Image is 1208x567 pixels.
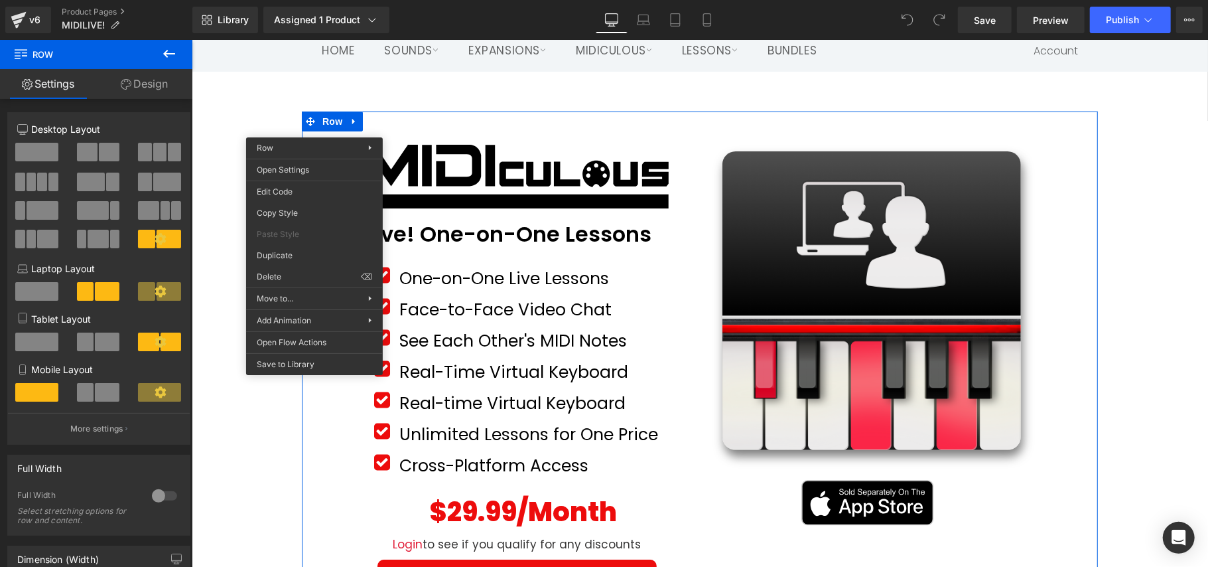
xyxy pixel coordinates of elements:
[257,186,372,198] span: Edit Code
[154,72,171,92] a: Expand / Collapse
[274,13,379,27] div: Assigned 1 Product
[257,315,368,327] span: Add Animation
[257,250,372,262] span: Duplicate
[8,413,190,444] button: More settings
[17,262,180,276] p: Laptop Layout
[208,227,417,250] font: One-on-One Live Lessons
[1163,522,1195,554] div: Open Intercom Messenger
[237,454,325,491] span: $29.99
[5,7,51,33] a: v6
[96,69,192,99] a: Design
[208,289,435,313] font: See Each Other's MIDI Notes
[974,13,996,27] span: Save
[218,14,249,26] span: Library
[17,455,62,474] div: Full Width
[17,507,137,525] div: Select stretching options for row and content.
[659,7,691,33] a: Tablet
[208,383,466,406] font: Unlimited Lessons for One Price
[1033,13,1069,27] span: Preview
[691,7,723,33] a: Mobile
[257,359,372,370] span: Save to Library
[894,7,921,33] button: Undo
[1090,7,1171,33] button: Publish
[325,454,471,491] p: /Month
[17,122,180,136] p: Desktop Layout
[1106,15,1139,25] span: Publish
[257,207,372,219] span: Copy Style
[201,497,231,513] a: Login
[62,7,192,17] a: Product Pages
[1017,7,1085,33] a: Preview
[208,258,420,282] font: Face-to-Face Video Chat
[17,490,139,504] div: Full Width
[186,520,465,566] button: SUBSCRIBE NOW!
[192,7,258,33] a: New Library
[257,143,273,153] span: Row
[127,72,154,92] span: Row
[531,112,829,410] img: MiDIculous Live!
[361,271,372,283] span: ⌫
[1176,7,1203,33] button: More
[208,352,434,375] font: Real-time Virtual Keyboard
[62,20,105,31] span: MIDILIVE!
[257,337,372,349] span: Open Flow Actions
[17,363,180,376] p: Mobile Layout
[926,7,953,33] button: Redo
[17,546,99,565] div: Dimension (Width)
[13,40,146,69] span: Row
[257,228,372,240] span: Paste Style
[17,312,180,326] p: Tablet Layout
[208,414,397,438] font: Cross-Platform Access
[257,293,368,305] span: Move to...
[208,321,436,344] font: Real-Time Virtual Keyboard
[172,180,478,209] p: Live! One-on-One Lessons
[257,271,361,283] span: Delete
[628,7,659,33] a: Laptop
[257,164,372,176] span: Open Settings
[27,11,43,29] div: v6
[596,7,628,33] a: Desktop
[70,423,123,435] p: More settings
[186,496,465,514] p: to see if you qualify for any discounts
